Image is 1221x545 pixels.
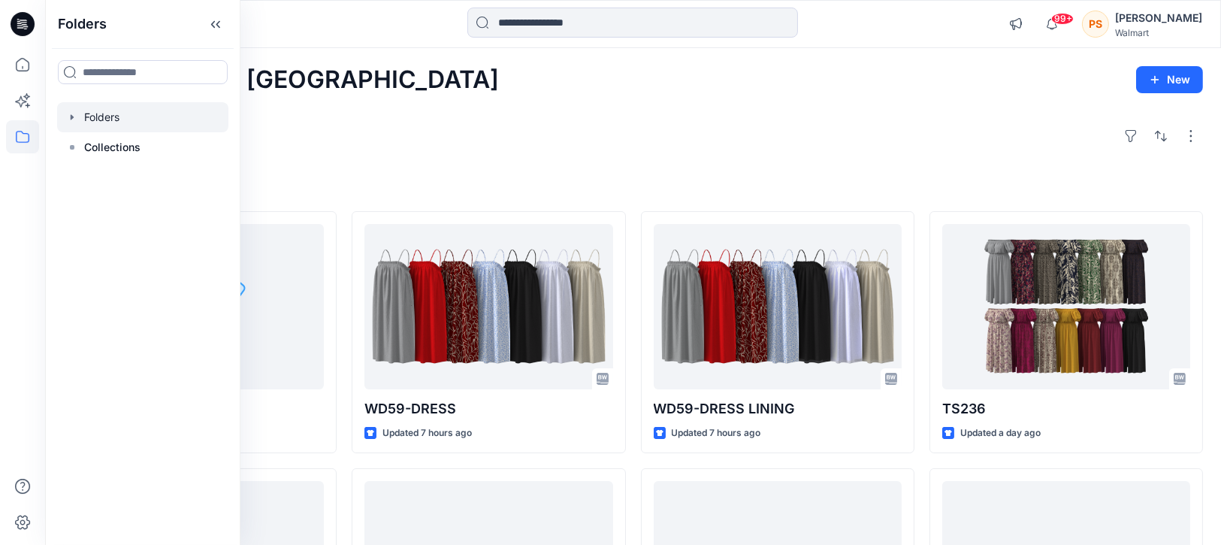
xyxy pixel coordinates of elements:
p: Updated 7 hours ago [382,425,472,441]
span: 99+ [1051,13,1074,25]
div: Walmart [1115,27,1202,38]
a: WD59-DRESS LINING [654,224,902,389]
p: TS236 [942,398,1190,419]
div: PS [1082,11,1109,38]
p: Updated a day ago [960,425,1041,441]
p: WD59-DRESS [364,398,612,419]
a: WD59-DRESS [364,224,612,389]
p: Updated 7 hours ago [672,425,761,441]
button: New [1136,66,1203,93]
a: TS236 [942,224,1190,389]
p: WD59-DRESS LINING [654,398,902,419]
h2: Welcome back, [GEOGRAPHIC_DATA] [63,66,499,94]
div: [PERSON_NAME] [1115,9,1202,27]
h4: Styles [63,178,1203,196]
p: Collections [84,138,141,156]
